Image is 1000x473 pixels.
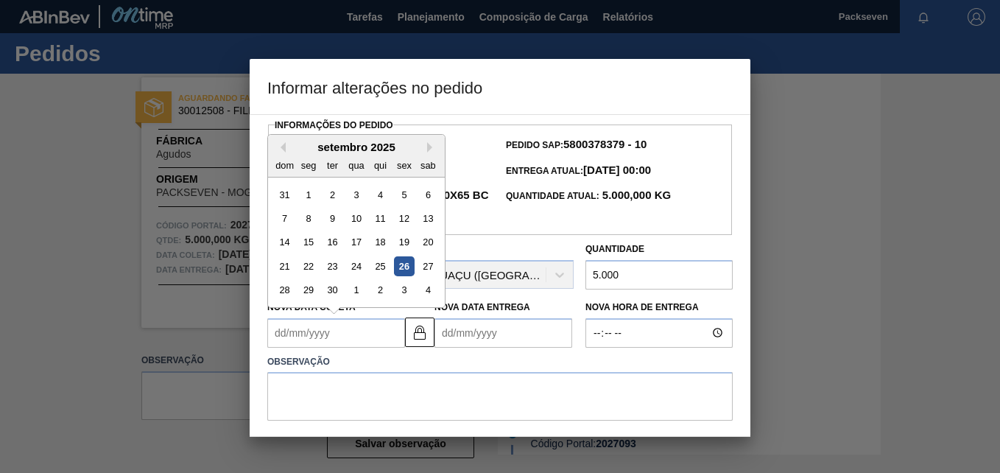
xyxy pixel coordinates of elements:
[370,232,390,252] div: Choose quinta-feira, 18 de setembro de 2025
[394,209,414,228] div: Choose sexta-feira, 12 de setembro de 2025
[299,232,319,252] div: Choose segunda-feira, 15 de setembro de 2025
[418,280,438,300] div: Choose sábado, 4 de outubro de 2025
[506,166,651,176] span: Entrega Atual:
[272,182,440,301] div: month 2025-09
[275,280,295,300] div: Choose domingo, 28 de setembro de 2025
[275,184,295,204] div: Choose domingo, 31 de agosto de 2025
[299,155,319,175] div: seg
[346,256,366,276] div: Choose quarta-feira, 24 de setembro de 2025
[434,302,530,312] label: Nova Data Entrega
[394,256,414,276] div: Choose sexta-feira, 26 de setembro de 2025
[267,302,356,312] label: Nova Data Coleta
[418,209,438,228] div: Choose sábado, 13 de setembro de 2025
[418,184,438,204] div: Choose sábado, 6 de setembro de 2025
[323,155,342,175] div: ter
[299,256,319,276] div: Choose segunda-feira, 22 de setembro de 2025
[394,232,414,252] div: Choose sexta-feira, 19 de setembro de 2025
[346,209,366,228] div: Choose quarta-feira, 10 de setembro de 2025
[275,120,393,130] label: Informações do Pedido
[275,256,295,276] div: Choose domingo, 21 de setembro de 2025
[346,184,366,204] div: Choose quarta-feira, 3 de setembro de 2025
[299,280,319,300] div: Choose segunda-feira, 29 de setembro de 2025
[267,318,405,348] input: dd/mm/yyyy
[370,256,390,276] div: Choose quinta-feira, 25 de setembro de 2025
[275,232,295,252] div: Choose domingo, 14 de setembro de 2025
[275,155,295,175] div: dom
[585,244,644,254] label: Quantidade
[346,232,366,252] div: Choose quarta-feira, 17 de setembro de 2025
[394,280,414,300] div: Choose sexta-feira, 3 de outubro de 2025
[427,142,437,153] button: Next Month
[275,209,295,228] div: Choose domingo, 7 de setembro de 2025
[411,323,429,341] img: locked
[274,189,488,223] strong: 30012508 - FILME C. 510X65 BC 350ML MP C18 429
[370,209,390,228] div: Choose quinta-feira, 11 de setembro de 2025
[370,184,390,204] div: Choose quinta-feira, 4 de setembro de 2025
[346,155,366,175] div: qua
[563,138,647,150] strong: 5800378379 - 10
[418,232,438,252] div: Choose sábado, 20 de setembro de 2025
[583,164,651,176] strong: [DATE] 00:00
[323,256,342,276] div: Choose terça-feira, 23 de setembro de 2025
[275,142,286,153] button: Previous Month
[506,140,647,150] span: Pedido SAP:
[323,232,342,252] div: Choose terça-feira, 16 de setembro de 2025
[394,184,414,204] div: Choose sexta-feira, 5 de setembro de 2025
[405,318,434,347] button: locked
[274,191,488,223] span: Material:
[418,256,438,276] div: Choose sábado, 27 de setembro de 2025
[418,155,438,175] div: sab
[394,155,414,175] div: sex
[346,280,366,300] div: Choose quarta-feira, 1 de outubro de 2025
[585,297,733,318] label: Nova Hora de Entrega
[323,280,342,300] div: Choose terça-feira, 30 de setembro de 2025
[434,318,572,348] input: dd/mm/yyyy
[250,59,750,115] h3: Informar alterações no pedido
[370,280,390,300] div: Choose quinta-feira, 2 de outubro de 2025
[299,184,319,204] div: Choose segunda-feira, 1 de setembro de 2025
[506,191,671,201] span: Quantidade Atual:
[299,209,319,228] div: Choose segunda-feira, 8 de setembro de 2025
[599,189,672,201] strong: 5.000,000 KG
[370,155,390,175] div: qui
[267,351,733,373] label: Observação
[323,209,342,228] div: Choose terça-feira, 9 de setembro de 2025
[323,184,342,204] div: Choose terça-feira, 2 de setembro de 2025
[268,141,445,153] div: setembro 2025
